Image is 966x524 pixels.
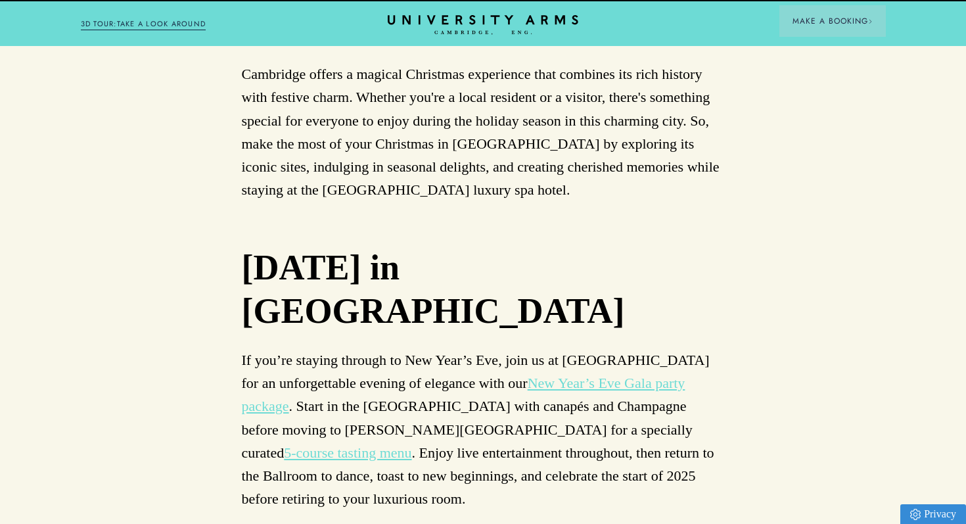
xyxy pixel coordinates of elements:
[910,509,921,520] img: Privacy
[242,248,625,331] strong: [DATE] in [GEOGRAPHIC_DATA]
[242,348,725,510] p: If you’re staying through to New Year’s Eve, join us at [GEOGRAPHIC_DATA] for an unforgettable ev...
[284,444,411,461] a: 5-course tasting menu
[793,15,873,27] span: Make a Booking
[779,5,886,37] button: Make a BookingArrow icon
[388,15,578,36] a: Home
[81,18,206,30] a: 3D TOUR:TAKE A LOOK AROUND
[242,62,725,201] p: Cambridge offers a magical Christmas experience that combines its rich history with festive charm...
[900,504,966,524] a: Privacy
[868,19,873,24] img: Arrow icon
